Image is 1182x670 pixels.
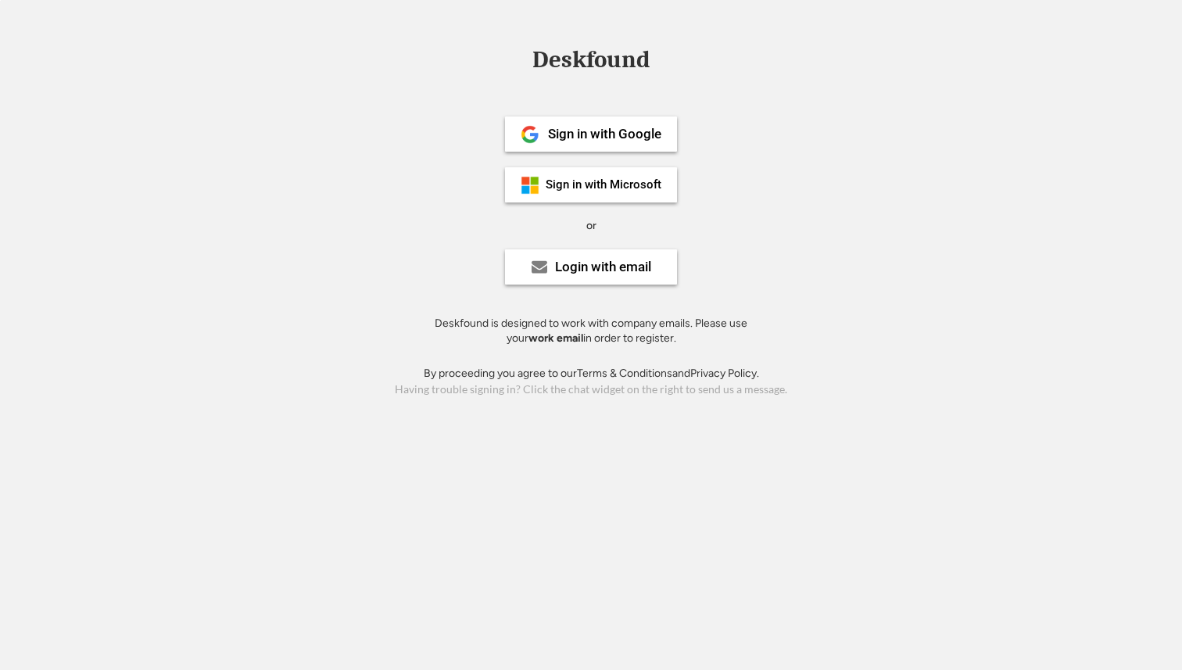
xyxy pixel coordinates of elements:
[521,125,539,144] img: 1024px-Google__G__Logo.svg.png
[525,48,657,72] div: Deskfound
[577,367,672,380] a: Terms & Conditions
[528,331,583,345] strong: work email
[521,176,539,195] img: ms-symbollockup_mssymbol_19.png
[546,179,661,191] div: Sign in with Microsoft
[415,316,767,346] div: Deskfound is designed to work with company emails. Please use your in order to register.
[555,260,651,274] div: Login with email
[548,127,661,141] div: Sign in with Google
[586,218,596,234] div: or
[424,366,759,382] div: By proceeding you agree to our and
[690,367,759,380] a: Privacy Policy.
